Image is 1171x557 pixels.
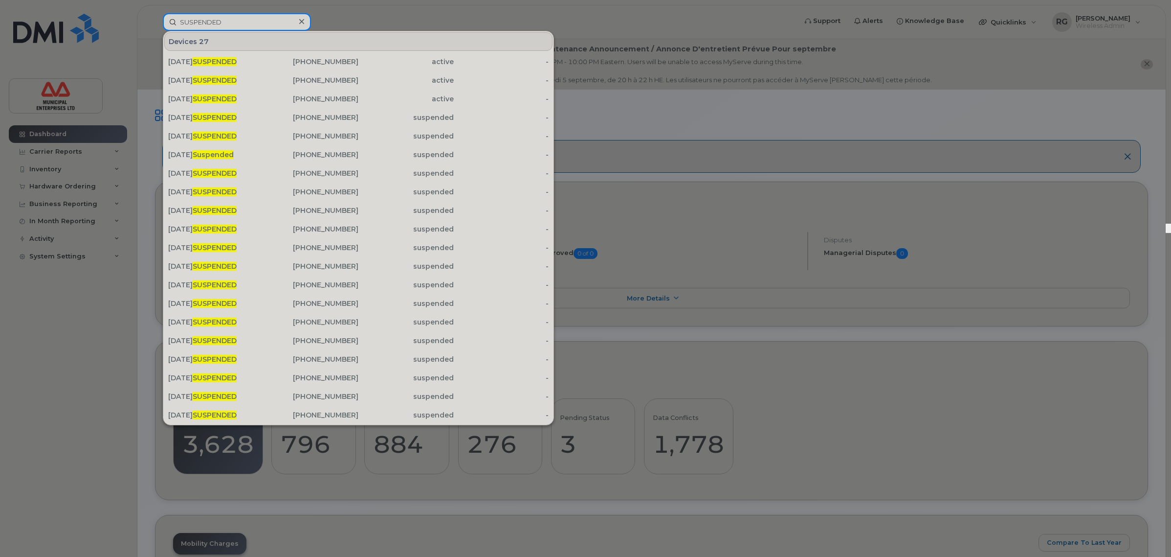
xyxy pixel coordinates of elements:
div: - [454,224,549,234]
div: [PHONE_NUMBER] [264,280,359,290]
div: [PHONE_NUMBER] [264,168,359,178]
div: [PHONE_NUMBER] [264,392,359,401]
div: suspended [358,317,454,327]
div: - [454,392,549,401]
div: suspended [358,224,454,234]
div: suspended [358,131,454,141]
div: [DATE] [168,280,264,290]
a: [DATE]SUSPENDED[PHONE_NUMBER]active- [164,90,552,108]
div: - [454,75,549,85]
div: [PHONE_NUMBER] [264,131,359,141]
a: [DATE]SUSPENDED[PHONE_NUMBER]suspended- [164,220,552,238]
span: SUSPENDED [193,392,237,401]
div: [PHONE_NUMBER] [264,206,359,215]
div: - [454,57,549,67]
a: [DATE]SUSPENDED[PHONE_NUMBER]suspended- [164,332,552,349]
a: [DATE]Suspended[PHONE_NUMBER]suspended- [164,146,552,163]
div: [DATE] [168,336,264,346]
div: [PHONE_NUMBER] [264,150,359,160]
div: [DATE] [168,373,264,383]
div: [PHONE_NUMBER] [264,299,359,308]
span: SUSPENDED [193,243,237,252]
div: suspended [358,299,454,308]
div: [PHONE_NUMBER] [264,410,359,420]
span: SUSPENDED [193,411,237,419]
a: [DATE]SUSPENDED[PHONE_NUMBER]suspended- [164,388,552,405]
a: [DATE]SUSPENDED[PHONE_NUMBER]suspended- [164,202,552,219]
a: [DATE]SUSPENDED[PHONE_NUMBER]suspended- [164,313,552,331]
div: [DATE] [168,94,264,104]
div: [DATE] [168,410,264,420]
div: Devices [164,32,552,51]
span: 27 [199,37,209,46]
span: Suspended [193,150,234,159]
div: suspended [358,243,454,253]
a: [DATE]SUSPENDED[PHONE_NUMBER]suspended- [164,276,552,294]
a: [DATE]SUSPENDED[PHONE_NUMBER]suspended- [164,406,552,424]
div: active [358,94,454,104]
span: SUSPENDED [193,280,237,289]
span: SUSPENDED [193,169,237,178]
span: SUSPENDED [193,225,237,233]
a: [DATE]SUSPENDED[PHONE_NUMBER]active- [164,71,552,89]
span: SUSPENDED [193,299,237,308]
a: [DATE]SUSPENDED[PHONE_NUMBER]suspended- [164,127,552,145]
span: SUSPENDED [193,76,237,85]
div: - [454,280,549,290]
div: suspended [358,373,454,383]
div: [PHONE_NUMBER] [264,224,359,234]
div: [DATE] [168,299,264,308]
div: - [454,261,549,271]
div: [DATE] [168,113,264,122]
div: - [454,410,549,420]
div: - [454,243,549,253]
div: - [454,317,549,327]
div: [PHONE_NUMBER] [264,75,359,85]
div: - [454,206,549,215]
div: [PHONE_NUMBER] [264,317,359,327]
span: SUSPENDED [193,187,237,196]
div: suspended [358,168,454,178]
div: suspended [358,336,454,346]
div: [DATE] [168,243,264,253]
div: suspended [358,150,454,160]
div: - [454,354,549,364]
div: suspended [358,280,454,290]
div: [PHONE_NUMBER] [264,354,359,364]
div: [PHONE_NUMBER] [264,113,359,122]
div: suspended [358,206,454,215]
div: - [454,336,549,346]
div: [DATE] [168,224,264,234]
div: [DATE] [168,354,264,364]
div: active [358,75,454,85]
span: SUSPENDED [193,355,237,364]
div: [DATE] [168,150,264,160]
div: [PHONE_NUMBER] [264,243,359,253]
div: [PHONE_NUMBER] [264,373,359,383]
div: active [358,57,454,67]
span: SUSPENDED [193,318,237,326]
a: [DATE]SUSPENDED[PHONE_NUMBER]suspended- [164,295,552,312]
a: [DATE]SUSPENDED[PHONE_NUMBER]suspended- [164,239,552,256]
div: suspended [358,261,454,271]
div: - [454,150,549,160]
div: [PHONE_NUMBER] [264,336,359,346]
div: [DATE] [168,392,264,401]
a: [DATE]SUSPENDED[PHONE_NUMBER]suspended- [164,350,552,368]
div: suspended [358,187,454,197]
span: SUSPENDED [193,336,237,345]
div: [DATE] [168,206,264,215]
a: [DATE]SUSPENDED[PHONE_NUMBER]suspended- [164,369,552,387]
span: SUSPENDED [193,206,237,215]
div: - [454,113,549,122]
a: [DATE]SUSPENDED[PHONE_NUMBER]suspended- [164,257,552,275]
span: SUSPENDED [193,94,237,103]
div: - [454,94,549,104]
div: - [454,168,549,178]
div: suspended [358,354,454,364]
div: [PHONE_NUMBER] [264,187,359,197]
div: [DATE] [168,261,264,271]
div: suspended [358,392,454,401]
div: [DATE] [168,57,264,67]
div: [DATE] [168,187,264,197]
